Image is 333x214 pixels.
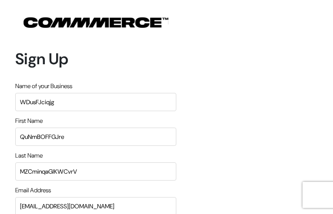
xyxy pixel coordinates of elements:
img: COMMMERCE [24,17,168,28]
label: First Name [15,116,43,125]
h1: Sign Up [15,49,176,68]
label: Name of your Business [15,82,72,91]
label: Last Name [15,151,43,160]
label: Email Address [15,186,51,195]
